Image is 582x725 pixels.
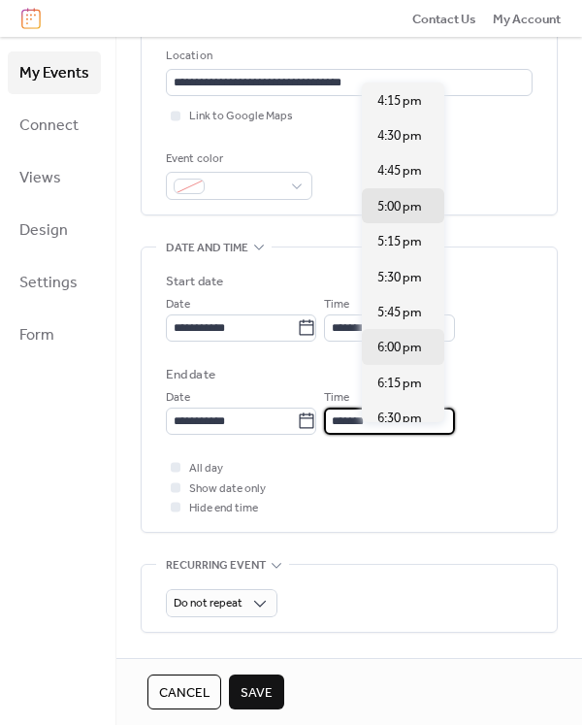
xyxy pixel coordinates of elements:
span: Hide end time [189,499,258,518]
span: My Events [19,58,89,89]
span: Form [19,320,54,351]
span: 6:30 pm [377,409,422,428]
span: 5:45 pm [377,303,422,322]
span: 6:15 pm [377,374,422,393]
span: Cancel [159,683,210,703]
a: Views [8,156,101,199]
a: Form [8,313,101,356]
span: Contact Us [412,10,476,29]
span: Recurring event [166,556,266,576]
a: My Events [8,51,101,94]
a: Contact Us [412,9,476,28]
div: Event color [166,149,308,169]
span: Date [166,295,190,314]
span: My Account [493,10,561,29]
img: logo [21,8,41,29]
span: 4:15 pm [377,91,422,111]
span: Connect [19,111,79,142]
a: Design [8,209,101,251]
span: Settings [19,268,78,299]
div: Start date [166,272,223,291]
a: My Account [493,9,561,28]
span: Link to Google Maps [189,107,293,126]
span: 6:00 pm [377,338,422,357]
span: Date and time [166,239,248,258]
span: Design [19,215,68,247]
a: Connect [8,104,101,147]
span: 5:00 pm [377,197,422,216]
span: Views [19,163,61,194]
span: 4:45 pm [377,161,422,181]
span: Save [241,683,273,703]
div: End date [166,365,215,384]
span: 4:30 pm [377,126,422,146]
a: Settings [8,261,101,304]
button: Cancel [147,675,221,709]
span: Show date only [189,479,266,499]
div: Location [166,47,529,66]
span: Time [324,295,349,314]
button: Save [229,675,284,709]
span: 5:15 pm [377,232,422,251]
span: All day [189,459,223,478]
span: Time [324,388,349,408]
span: Event image [166,656,239,676]
span: Date [166,388,190,408]
span: Do not repeat [174,592,242,614]
span: 5:30 pm [377,268,422,287]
